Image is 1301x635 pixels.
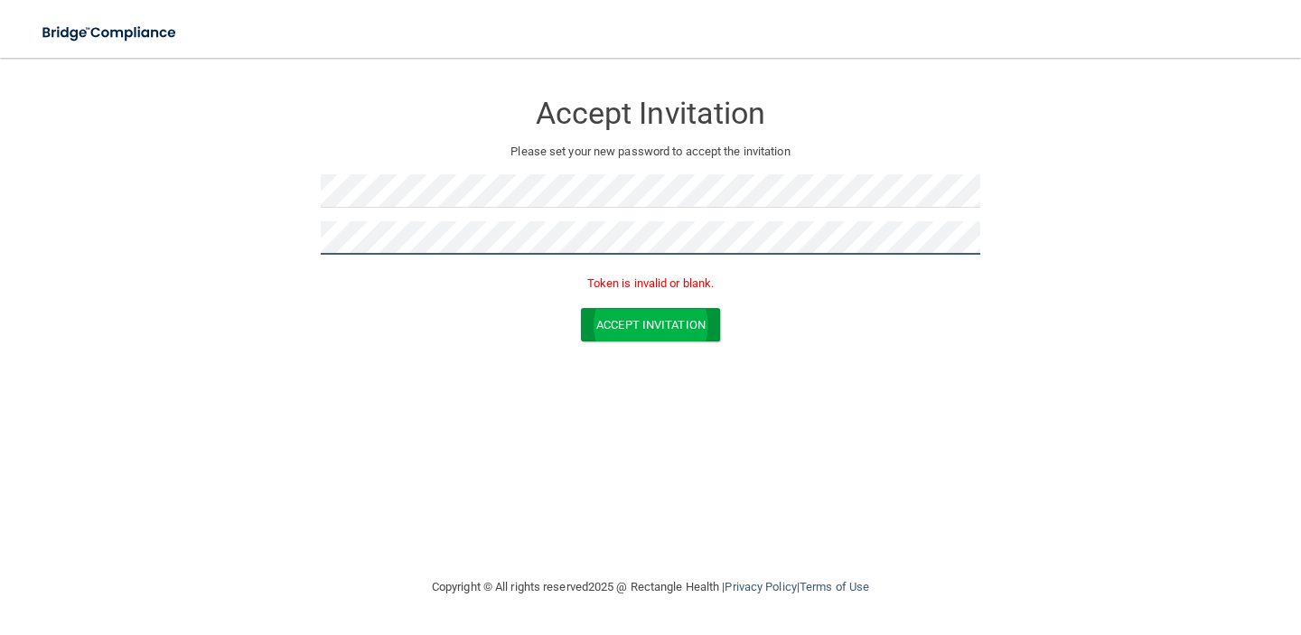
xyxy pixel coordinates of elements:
[725,580,796,593] a: Privacy Policy
[334,141,967,163] p: Please set your new password to accept the invitation
[321,558,980,616] div: Copyright © All rights reserved 2025 @ Rectangle Health | |
[321,97,980,130] h3: Accept Invitation
[321,273,980,294] p: Token is invalid or blank.
[581,308,720,341] button: Accept Invitation
[27,14,193,51] img: bridge_compliance_login_screen.278c3ca4.svg
[800,580,869,593] a: Terms of Use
